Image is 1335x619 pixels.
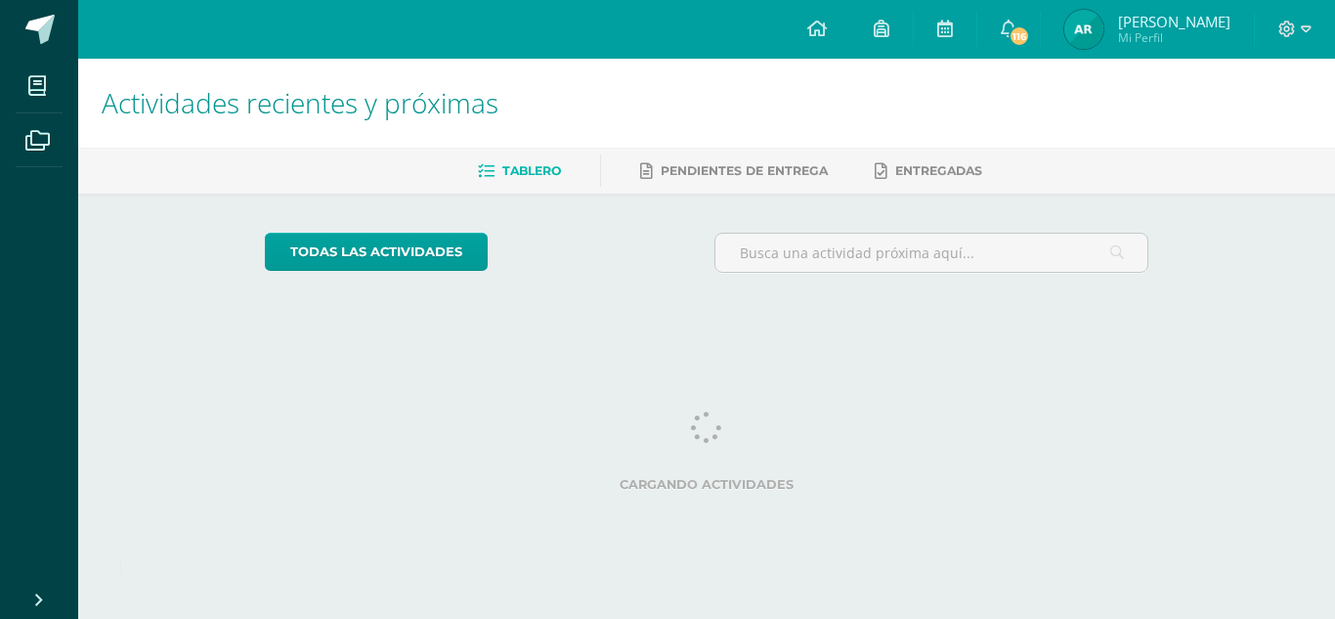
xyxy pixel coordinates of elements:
[1118,29,1230,46] span: Mi Perfil
[478,155,561,187] a: Tablero
[895,163,982,178] span: Entregadas
[715,234,1148,272] input: Busca una actividad próxima aquí...
[661,163,828,178] span: Pendientes de entrega
[640,155,828,187] a: Pendientes de entrega
[102,84,498,121] span: Actividades recientes y próximas
[502,163,561,178] span: Tablero
[1064,10,1103,49] img: 9fe4e505b6d6d40c1a83f2ca7b8d9b68.png
[1009,25,1030,47] span: 116
[265,477,1149,492] label: Cargando actividades
[1118,12,1230,31] span: [PERSON_NAME]
[875,155,982,187] a: Entregadas
[265,233,488,271] a: todas las Actividades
